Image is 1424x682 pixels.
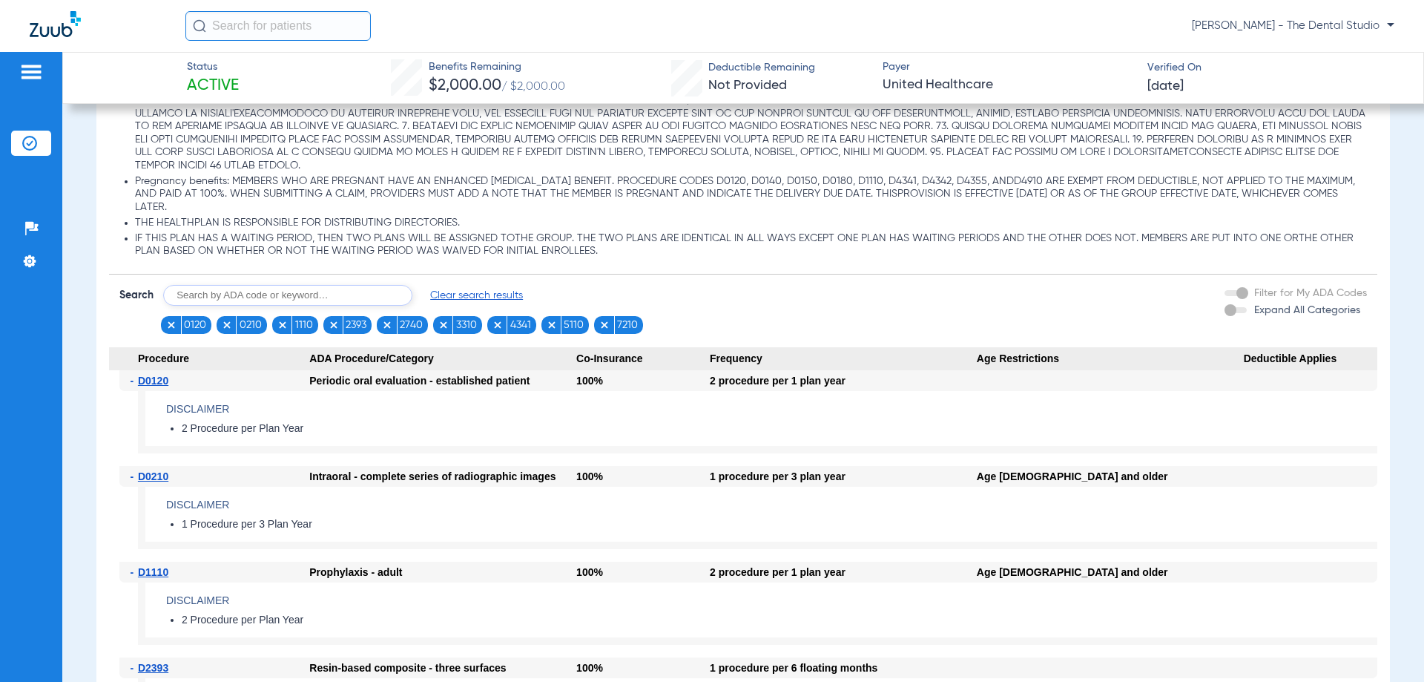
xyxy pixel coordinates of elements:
[135,232,1366,258] li: IF THIS PLAN HAS A WAITING PERIOD, THEN TWO PLANS WILL BE ASSIGNED TOTHE GROUP. THE TWO PLANS ARE...
[1147,60,1400,76] span: Verified On
[977,466,1244,487] div: Age [DEMOGRAPHIC_DATA] and older
[710,466,977,487] div: 1 procedure per 3 plan year
[309,370,576,391] div: Periodic oral evaluation - established patient
[329,320,339,330] img: x.svg
[1254,305,1360,315] span: Expand All Categories
[617,318,638,332] span: 7210
[135,175,1366,214] li: Pregnancy benefits: MEMBERS WHO ARE PREGNANT HAVE AN ENHANCED [MEDICAL_DATA] BENEFIT. PROCEDURE C...
[1192,19,1394,33] span: [PERSON_NAME] - The Dental Studio
[130,562,138,583] span: -
[510,318,531,332] span: 4341
[309,466,576,487] div: Intraoral - complete series of radiographic images
[576,562,710,583] div: 100%
[710,370,977,391] div: 2 procedure per 1 plan year
[138,375,168,387] span: D0120
[130,466,138,487] span: -
[710,658,977,678] div: 1 procedure per 6 floating months
[193,19,206,33] img: Search Icon
[1147,77,1184,96] span: [DATE]
[138,470,168,482] span: D0210
[430,288,523,303] span: Clear search results
[710,347,977,371] span: Frequency
[184,318,206,332] span: 0120
[166,401,1377,417] h4: Disclaimer
[346,318,366,332] span: 2393
[19,63,43,81] img: hamburger-icon
[576,370,710,391] div: 100%
[883,76,1135,94] span: United Healthcare
[182,422,1377,436] li: 2 Procedure per Plan Year
[708,60,815,76] span: Deductible Remaining
[222,320,232,330] img: x.svg
[977,347,1244,371] span: Age Restrictions
[492,320,503,330] img: x.svg
[30,11,81,37] img: Zuub Logo
[400,318,423,332] span: 2740
[309,347,576,371] span: ADA Procedure/Category
[501,81,565,93] span: / $2,000.00
[576,658,710,678] div: 100%
[382,320,392,330] img: x.svg
[138,566,168,578] span: D1110
[295,318,313,332] span: 1110
[883,59,1135,75] span: Payer
[277,320,288,330] img: x.svg
[708,79,787,92] span: Not Provided
[710,562,977,583] div: 2 procedure per 1 plan year
[1350,611,1424,682] iframe: Chat Widget
[547,320,557,330] img: x.svg
[456,318,477,332] span: 3310
[438,320,449,330] img: x.svg
[576,347,710,371] span: Co-Insurance
[576,466,710,487] div: 100%
[135,217,1366,230] li: THE HEALTHPLAN IS RESPONSIBLE FOR DISTRIBUTING DIRECTORIES.
[429,59,565,75] span: Benefits Remaining
[240,318,262,332] span: 0210
[109,347,309,371] span: Procedure
[119,288,154,303] span: Search
[599,320,610,330] img: x.svg
[135,42,1366,172] li: 1. LOREMI DOLORSIT AMET CON ADI ELITSEDDO. 6. EIUSMODTEMPORIN UTLABOR ETDOLORE MAGNAAL. 1. ENI AD...
[130,370,138,391] span: -
[166,593,1377,609] h4: Disclaimer
[187,76,239,96] span: Active
[182,614,1377,627] li: 2 Procedure per Plan Year
[187,59,239,75] span: Status
[130,658,138,678] span: -
[166,320,177,330] img: x.svg
[1251,286,1367,301] label: Filter for My ADA Codes
[185,11,371,41] input: Search for patients
[309,562,576,583] div: Prophylaxis - adult
[977,562,1244,583] div: Age [DEMOGRAPHIC_DATA] and older
[1244,347,1377,371] span: Deductible Applies
[429,78,501,94] span: $2,000.00
[309,658,576,678] div: Resin-based composite - three surfaces
[163,285,412,306] input: Search by ADA code or keyword…
[182,518,1377,531] li: 1 Procedure per 3 Plan Year
[166,497,1377,513] h4: Disclaimer
[564,318,584,332] span: 5110
[138,662,168,674] span: D2393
